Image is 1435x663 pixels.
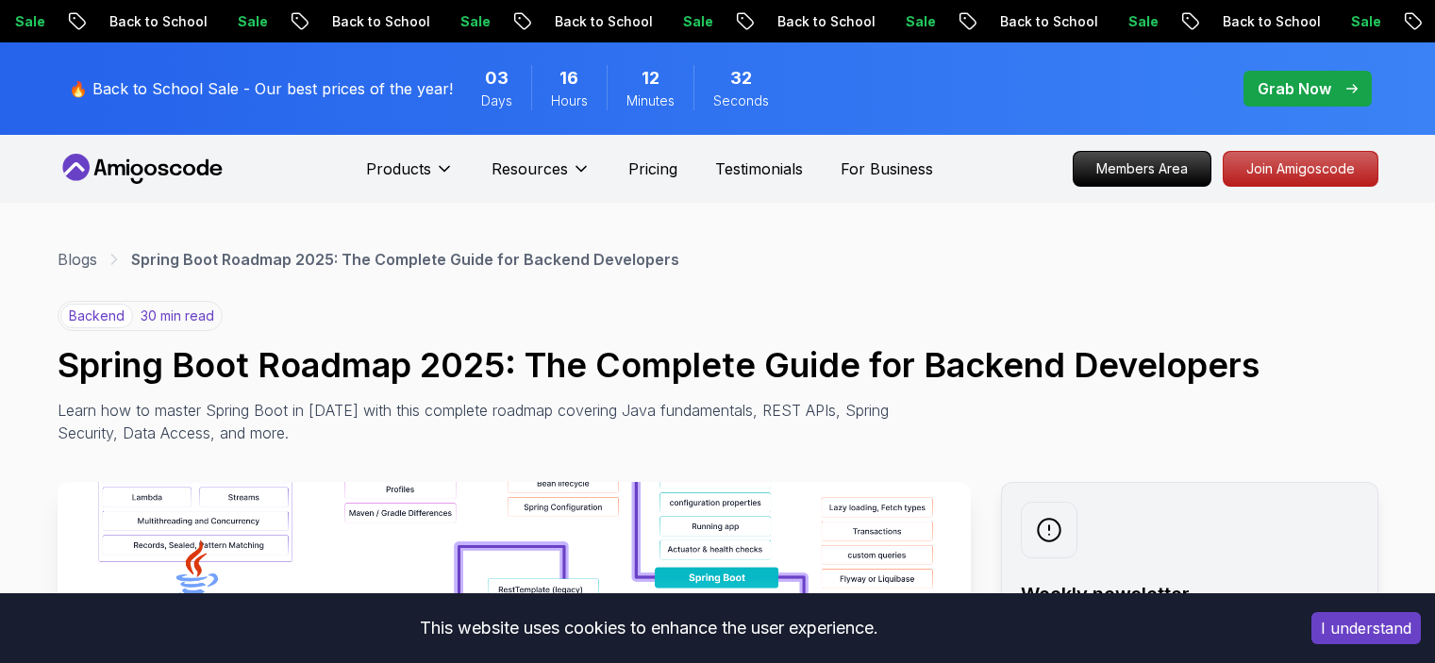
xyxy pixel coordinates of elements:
p: Spring Boot Roadmap 2025: The Complete Guide for Backend Developers [131,248,679,271]
p: Back to School [761,12,890,31]
button: Resources [492,157,591,195]
a: For Business [841,157,933,180]
p: Back to School [316,12,444,31]
span: Days [481,91,512,110]
span: 16 Hours [559,65,578,91]
p: Join Amigoscode [1224,152,1377,186]
p: Sale [1112,12,1173,31]
p: Grab Now [1258,77,1331,100]
div: This website uses cookies to enhance the user experience. [14,607,1283,649]
span: Hours [551,91,588,110]
span: Seconds [713,91,769,110]
p: Members Area [1074,152,1210,186]
p: Back to School [539,12,667,31]
h1: Spring Boot Roadmap 2025: The Complete Guide for Backend Developers [58,346,1378,384]
p: Learn how to master Spring Boot in [DATE] with this complete roadmap covering Java fundamentals, ... [58,399,903,444]
span: Minutes [626,91,675,110]
p: Sale [222,12,282,31]
p: Sale [444,12,505,31]
a: Blogs [58,248,97,271]
a: Members Area [1073,151,1211,187]
p: Products [366,157,431,180]
a: Testimonials [715,157,803,180]
p: Back to School [93,12,222,31]
p: Back to School [1207,12,1335,31]
p: backend [60,304,133,328]
p: Resources [492,157,568,180]
span: 12 Minutes [642,65,659,91]
span: 32 Seconds [730,65,752,91]
p: Sale [890,12,950,31]
p: 30 min read [141,307,214,325]
p: 🔥 Back to School Sale - Our best prices of the year! [69,77,453,100]
p: Sale [1335,12,1395,31]
p: Sale [667,12,727,31]
h2: Weekly newsletter [1021,581,1359,607]
p: Back to School [984,12,1112,31]
button: Accept cookies [1311,612,1421,644]
button: Products [366,157,454,195]
span: 3 Days [485,65,509,91]
a: Join Amigoscode [1223,151,1378,187]
a: Pricing [628,157,677,180]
